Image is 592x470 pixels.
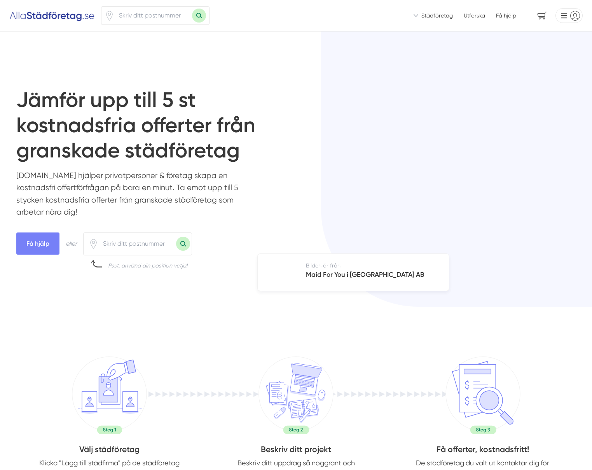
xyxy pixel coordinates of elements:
img: logotyp [274,262,293,282]
svg: Pin / Karta [105,11,114,21]
span: Klicka för att använda din position. [105,11,114,21]
h1: Jämför upp till 5 st kostnadsfria offerter från granskade städföretag [16,87,278,169]
input: Skriv ditt postnummer [114,7,192,24]
div: Psst, använd din position vetja! [108,262,187,269]
span: Få hjälp [16,232,59,255]
div: eller [66,239,77,248]
p: [DOMAIN_NAME] hjälper privatpersoner & företag skapa en kostnadsfri offertförfrågan på bara en mi... [16,169,251,222]
h4: Få offerter, kostnadsfritt! [389,444,576,458]
a: Utforska [464,12,485,19]
h4: Beskriv ditt projekt [203,444,389,458]
svg: Pin / Karta [89,239,98,249]
span: Klicka för att använda din position. [89,239,98,249]
span: navigation-cart [532,9,552,23]
span: Städföretag [421,12,453,19]
h4: Välj städföretag [16,444,203,458]
img: Alla Städföretag [9,9,95,22]
h5: Maid For You i [GEOGRAPHIC_DATA] AB [306,269,424,281]
button: Sök med postnummer [176,237,190,251]
span: Få hjälp [496,12,516,19]
input: Skriv ditt postnummer [98,235,176,253]
span: Bilden är från [306,262,341,269]
button: Sök med postnummer [192,9,206,23]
